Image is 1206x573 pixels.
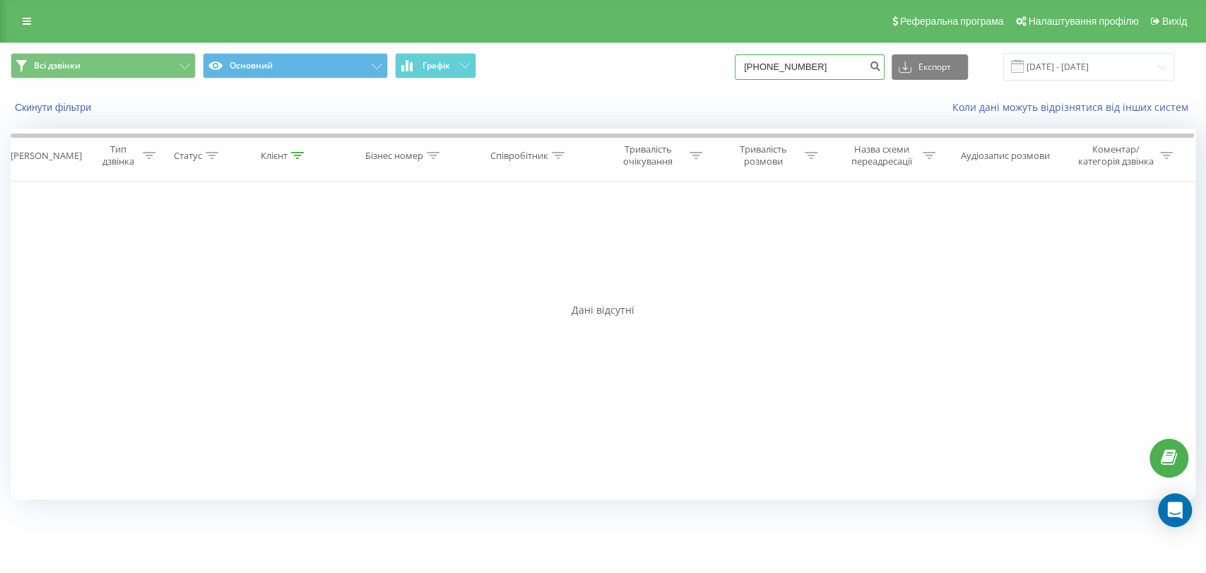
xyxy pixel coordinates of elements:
input: Пошук за номером [735,54,885,80]
div: Дані відсутні [11,303,1195,317]
span: Графік [422,61,450,71]
button: Експорт [892,54,968,80]
div: Тривалість розмови [726,143,801,167]
div: Тривалість очікування [610,143,686,167]
div: Коментар/категорія дзвінка [1074,143,1157,167]
div: Назва схеми переадресації [844,143,919,167]
div: Аудіозапис розмови [961,150,1050,162]
div: Бізнес номер [365,150,423,162]
div: Клієнт [261,150,288,162]
button: Основний [203,53,388,78]
span: Налаштування профілю [1028,16,1138,27]
span: Реферальна програма [900,16,1004,27]
a: Коли дані можуть відрізнятися вiд інших систем [952,100,1195,114]
button: Всі дзвінки [11,53,196,78]
div: Статус [174,150,202,162]
span: Вихід [1162,16,1187,27]
button: Скинути фільтри [11,101,98,114]
div: Тип дзвінка [97,143,139,167]
span: Всі дзвінки [34,60,81,71]
div: Open Intercom Messenger [1158,493,1192,527]
div: [PERSON_NAME] [11,150,82,162]
div: Співробітник [490,150,548,162]
button: Графік [395,53,476,78]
